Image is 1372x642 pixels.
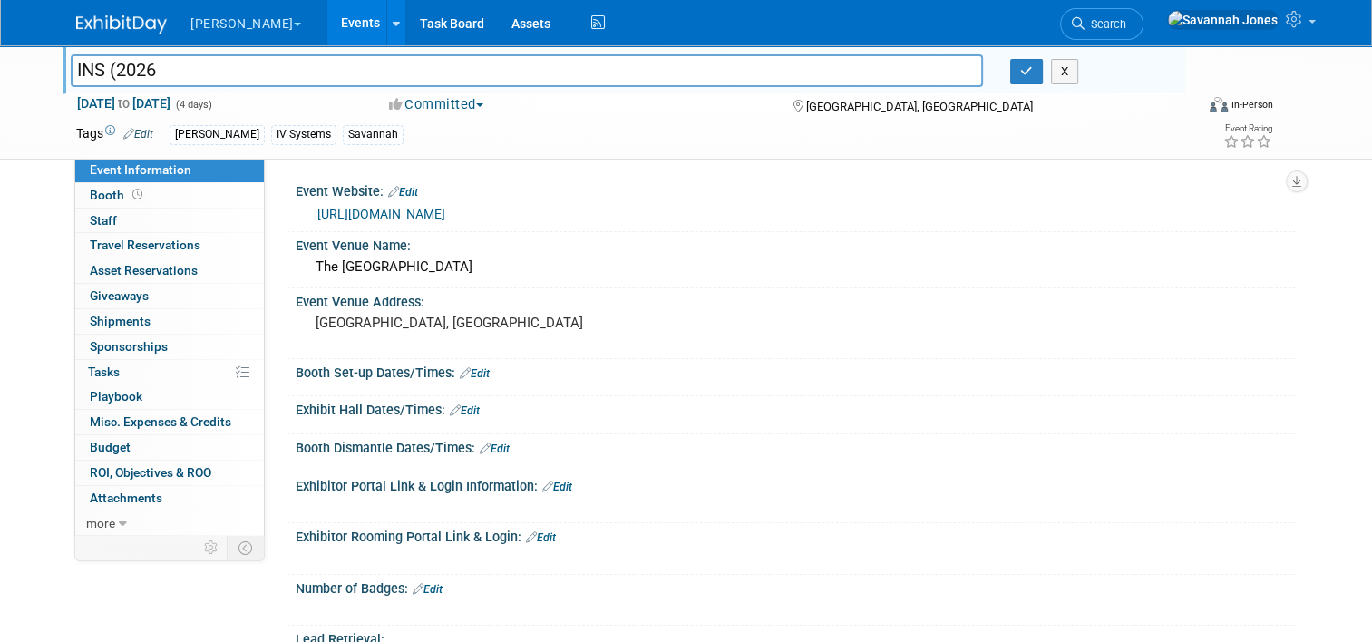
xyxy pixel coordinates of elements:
[90,465,211,480] span: ROI, Objectives & ROO
[806,100,1033,113] span: [GEOGRAPHIC_DATA], [GEOGRAPHIC_DATA]
[75,384,264,409] a: Playbook
[75,233,264,258] a: Travel Reservations
[1231,98,1273,112] div: In-Person
[317,207,445,221] a: [URL][DOMAIN_NAME]
[228,536,265,559] td: Toggle Event Tabs
[170,125,265,144] div: [PERSON_NAME]
[75,360,264,384] a: Tasks
[75,284,264,308] a: Giveaways
[1210,97,1228,112] img: Format-Inperson.png
[296,178,1296,201] div: Event Website:
[90,213,117,228] span: Staff
[296,396,1296,420] div: Exhibit Hall Dates/Times:
[90,263,198,277] span: Asset Reservations
[542,481,572,493] a: Edit
[88,365,120,379] span: Tasks
[76,124,153,145] td: Tags
[76,95,171,112] span: [DATE] [DATE]
[309,253,1282,281] div: The [GEOGRAPHIC_DATA]
[75,158,264,182] a: Event Information
[1085,17,1126,31] span: Search
[75,486,264,511] a: Attachments
[296,523,1296,547] div: Exhibitor Rooming Portal Link & Login:
[296,288,1296,311] div: Event Venue Address:
[1223,124,1272,133] div: Event Rating
[343,125,404,144] div: Savannah
[296,472,1296,496] div: Exhibitor Portal Link & Login Information:
[1167,10,1279,30] img: Savannah Jones
[129,188,146,201] span: Booth not reserved yet
[460,367,490,380] a: Edit
[90,414,231,429] span: Misc. Expenses & Credits
[75,461,264,485] a: ROI, Objectives & ROO
[75,435,264,460] a: Budget
[296,434,1296,458] div: Booth Dismantle Dates/Times:
[316,315,693,331] pre: [GEOGRAPHIC_DATA], [GEOGRAPHIC_DATA]
[90,491,162,505] span: Attachments
[526,531,556,544] a: Edit
[1051,59,1079,84] button: X
[75,309,264,334] a: Shipments
[76,15,167,34] img: ExhibitDay
[450,404,480,417] a: Edit
[413,583,443,596] a: Edit
[75,335,264,359] a: Sponsorships
[90,238,200,252] span: Travel Reservations
[90,440,131,454] span: Budget
[296,232,1296,255] div: Event Venue Name:
[1096,94,1273,122] div: Event Format
[123,128,153,141] a: Edit
[75,410,264,434] a: Misc. Expenses & Credits
[1060,8,1143,40] a: Search
[90,389,142,404] span: Playbook
[296,359,1296,383] div: Booth Set-up Dates/Times:
[271,125,336,144] div: IV Systems
[86,516,115,530] span: more
[383,95,491,114] button: Committed
[480,443,510,455] a: Edit
[75,183,264,208] a: Booth
[90,288,149,303] span: Giveaways
[75,209,264,233] a: Staff
[196,536,228,559] td: Personalize Event Tab Strip
[296,575,1296,598] div: Number of Badges:
[90,188,146,202] span: Booth
[90,339,168,354] span: Sponsorships
[75,511,264,536] a: more
[90,162,191,177] span: Event Information
[388,186,418,199] a: Edit
[90,314,151,328] span: Shipments
[174,99,212,111] span: (4 days)
[115,96,132,111] span: to
[75,258,264,283] a: Asset Reservations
